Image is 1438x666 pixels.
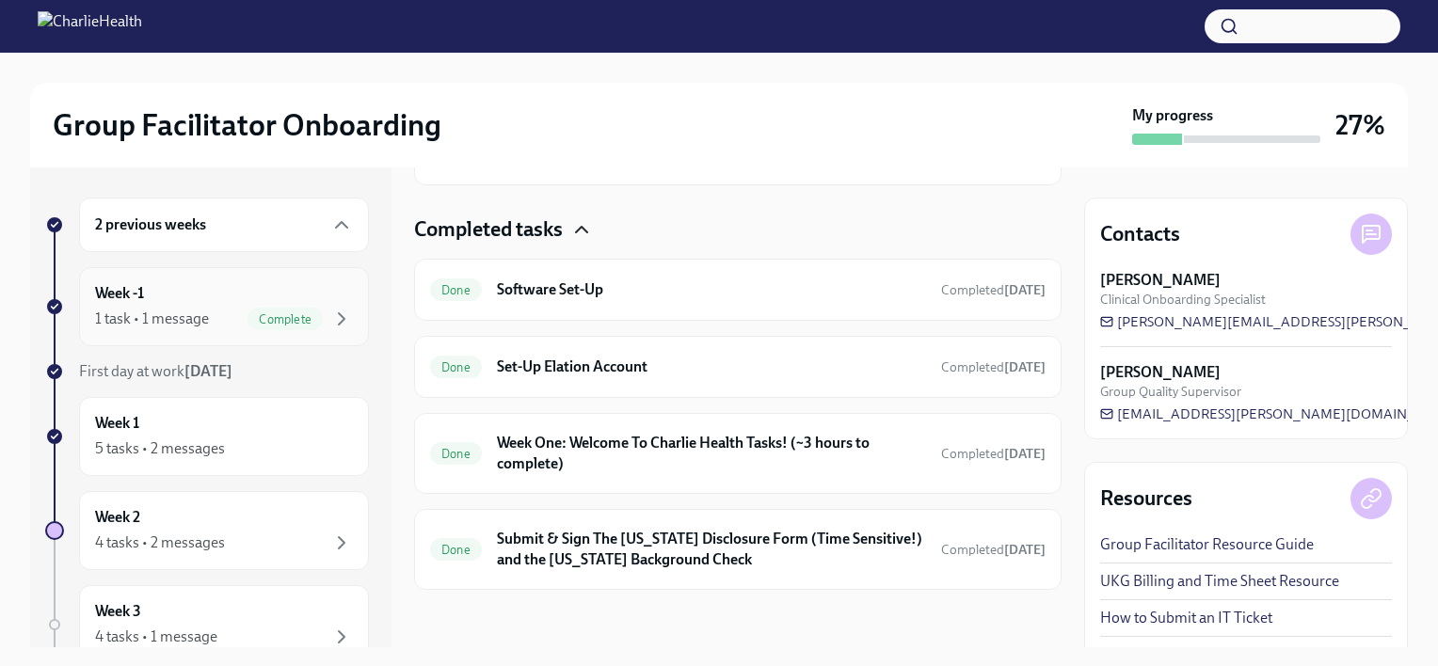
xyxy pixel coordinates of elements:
[430,283,482,297] span: Done
[95,532,225,553] div: 4 tasks • 2 messages
[1100,608,1272,628] a: How to Submit an IT Ticket
[941,542,1046,558] span: Completed
[1100,291,1266,309] span: Clinical Onboarding Specialist
[414,215,1062,244] div: Completed tasks
[1132,105,1213,126] strong: My progress
[45,267,369,346] a: Week -11 task • 1 messageComplete
[1100,644,1262,665] a: GF Onboarding Checklist
[941,282,1046,298] span: Completed
[79,362,232,380] span: First day at work
[1004,446,1046,462] strong: [DATE]
[430,543,482,557] span: Done
[95,309,209,329] div: 1 task • 1 message
[941,359,1046,375] span: Completed
[430,352,1046,382] a: DoneSet-Up Elation AccountCompleted[DATE]
[497,279,926,300] h6: Software Set-Up
[430,429,1046,478] a: DoneWeek One: Welcome To Charlie Health Tasks! (~3 hours to complete)Completed[DATE]
[95,507,140,528] h6: Week 2
[248,312,323,326] span: Complete
[1100,220,1180,248] h4: Contacts
[414,215,563,244] h4: Completed tasks
[430,360,482,374] span: Done
[941,446,1046,462] span: Completed
[79,198,369,252] div: 2 previous weeks
[430,447,482,461] span: Done
[95,214,206,235] h6: 2 previous weeks
[184,362,232,380] strong: [DATE]
[1100,383,1241,401] span: Group Quality Supervisor
[1100,534,1314,555] a: Group Facilitator Resource Guide
[941,541,1046,559] span: August 22nd, 2025 19:20
[1100,270,1221,291] strong: [PERSON_NAME]
[45,397,369,476] a: Week 15 tasks • 2 messages
[95,438,225,459] div: 5 tasks • 2 messages
[941,358,1046,376] span: August 22nd, 2025 19:16
[430,275,1046,305] a: DoneSoftware Set-UpCompleted[DATE]
[1004,359,1046,375] strong: [DATE]
[1100,571,1339,592] a: UKG Billing and Time Sheet Resource
[45,491,369,570] a: Week 24 tasks • 2 messages
[497,357,926,377] h6: Set-Up Elation Account
[497,529,926,570] h6: Submit & Sign The [US_STATE] Disclosure Form (Time Sensitive!) and the [US_STATE] Background Check
[95,413,139,434] h6: Week 1
[95,601,141,622] h6: Week 3
[1100,362,1221,383] strong: [PERSON_NAME]
[95,626,217,647] div: 4 tasks • 1 message
[1004,542,1046,558] strong: [DATE]
[941,281,1046,299] span: August 18th, 2025 14:37
[497,433,926,474] h6: Week One: Welcome To Charlie Health Tasks! (~3 hours to complete)
[95,283,144,304] h6: Week -1
[45,361,369,382] a: First day at work[DATE]
[1100,484,1192,513] h4: Resources
[1004,282,1046,298] strong: [DATE]
[941,445,1046,463] span: August 22nd, 2025 19:50
[53,106,441,144] h2: Group Facilitator Onboarding
[430,525,1046,574] a: DoneSubmit & Sign The [US_STATE] Disclosure Form (Time Sensitive!) and the [US_STATE] Background ...
[38,11,142,41] img: CharlieHealth
[45,585,369,664] a: Week 34 tasks • 1 message
[1335,108,1385,142] h3: 27%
